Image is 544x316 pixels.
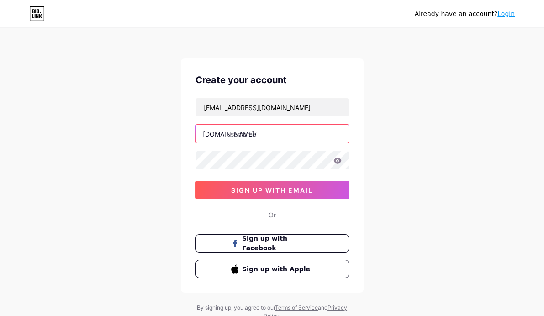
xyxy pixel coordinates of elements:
input: Email [196,98,349,116]
div: Already have an account? [415,9,515,19]
input: username [196,125,349,143]
button: Sign up with Facebook [195,234,349,253]
div: [DOMAIN_NAME]/ [203,129,257,139]
span: Sign up with Facebook [242,234,313,253]
div: Or [269,210,276,220]
button: Sign up with Apple [195,260,349,278]
span: sign up with email [231,186,313,194]
a: Login [497,10,515,17]
div: Create your account [195,73,349,87]
a: Terms of Service [275,304,318,311]
span: Sign up with Apple [242,264,313,274]
button: sign up with email [195,181,349,199]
